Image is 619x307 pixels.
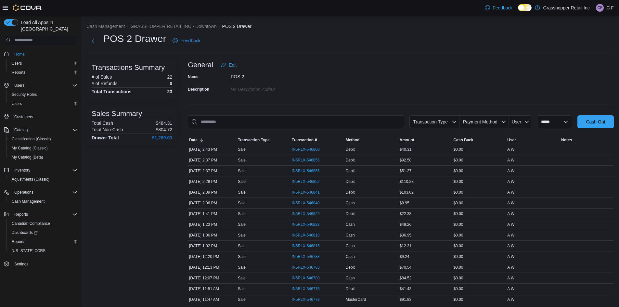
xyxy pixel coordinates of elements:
h6: # of Sales [92,74,112,80]
h3: Transactions Summary [92,64,165,71]
div: $0.00 [452,242,506,250]
span: A W [507,147,514,152]
span: IN5RLX-546856 [292,158,320,163]
span: IN5RLX-546780 [292,275,320,281]
label: Name [188,74,199,79]
span: Security Roles [9,91,77,98]
span: A W [507,254,514,259]
button: Transaction Type [409,115,459,128]
div: No Description added [231,84,318,92]
button: Users [6,59,80,68]
span: Cash [346,200,355,206]
button: Inventory [12,166,33,174]
span: Dashboards [12,230,38,235]
span: Adjustments (Classic) [9,175,77,183]
span: Edit [229,62,237,68]
span: Cash [346,254,355,259]
p: Sale [238,254,246,259]
span: A W [507,286,514,291]
h6: # of Refunds [92,81,117,86]
button: IN5RLX-546780 [292,274,326,282]
span: $41.43 [400,286,412,291]
span: Canadian Compliance [9,220,77,227]
p: Sale [238,222,246,227]
span: Operations [14,190,33,195]
a: My Catalog (Classic) [9,144,50,152]
span: My Catalog (Classic) [12,146,48,151]
span: IN5RLX-546855 [292,168,320,173]
span: A W [507,190,514,195]
span: Transaction Type [238,137,270,143]
button: My Catalog (Classic) [6,144,80,153]
div: [DATE] 2:43 PM [188,146,237,153]
span: IN5RLX-546829 [292,211,320,216]
div: [DATE] 1:06 PM [188,231,237,239]
button: Operations [12,188,36,196]
span: IN5RLX-546783 [292,265,320,270]
span: Reports [12,70,25,75]
button: Catalog [1,125,80,134]
span: IN5RLX-546815 [292,243,320,249]
span: Reports [12,239,25,244]
button: IN5RLX-546860 [292,146,326,153]
button: User [509,115,532,128]
h3: Sales Summary [92,110,142,118]
span: IN5RLX-546860 [292,147,320,152]
span: Debit [346,179,355,184]
button: Notes [560,136,614,144]
a: Dashboards [6,228,80,237]
span: Users [12,61,22,66]
nav: Complex example [4,46,77,286]
div: [DATE] 2:37 PM [188,156,237,164]
button: IN5RLX-546773 [292,296,326,303]
span: A W [507,200,514,206]
span: Settings [12,260,77,268]
h4: 23 [167,89,172,94]
div: [DATE] 12:13 PM [188,263,237,271]
span: Operations [12,188,77,196]
div: $0.00 [452,199,506,207]
div: $0.00 [452,156,506,164]
a: Feedback [170,34,203,47]
button: IN5RLX-546855 [292,167,326,175]
button: Users [1,81,80,90]
span: Debit [346,211,355,216]
h4: Total Transactions [92,89,132,94]
button: User [506,136,560,144]
p: 22 [167,74,172,80]
button: Home [1,49,80,58]
button: Reports [6,68,80,77]
span: IN5RLX-546776 [292,286,320,291]
p: Sale [238,211,246,216]
p: Sale [238,297,246,302]
button: Adjustments (Classic) [6,175,80,184]
span: A W [507,265,514,270]
span: My Catalog (Beta) [9,153,77,161]
div: [DATE] 1:41 PM [188,210,237,218]
button: Inventory [1,166,80,175]
span: IN5RLX-546788 [292,254,320,259]
button: Canadian Compliance [6,219,80,228]
button: IN5RLX-546776 [292,285,326,293]
button: [US_STATE] CCRS [6,246,80,255]
button: Next [86,34,99,47]
span: Home [12,50,77,58]
button: Classification (Classic) [6,134,80,144]
input: Dark Mode [518,4,532,11]
a: [US_STATE] CCRS [9,247,48,255]
button: IN5RLX-546852 [292,178,326,185]
span: Transaction Type [413,119,448,124]
a: Customers [12,113,36,121]
div: [DATE] 2:06 PM [188,199,237,207]
span: Users [9,59,77,67]
div: $0.00 [452,178,506,185]
span: Washington CCRS [9,247,77,255]
h3: General [188,61,213,69]
span: Reports [12,211,77,218]
p: Sale [238,147,246,152]
nav: An example of EuiBreadcrumbs [86,23,614,31]
button: Date [188,136,237,144]
p: Sale [238,168,246,173]
button: IN5RLX-546818 [292,231,326,239]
